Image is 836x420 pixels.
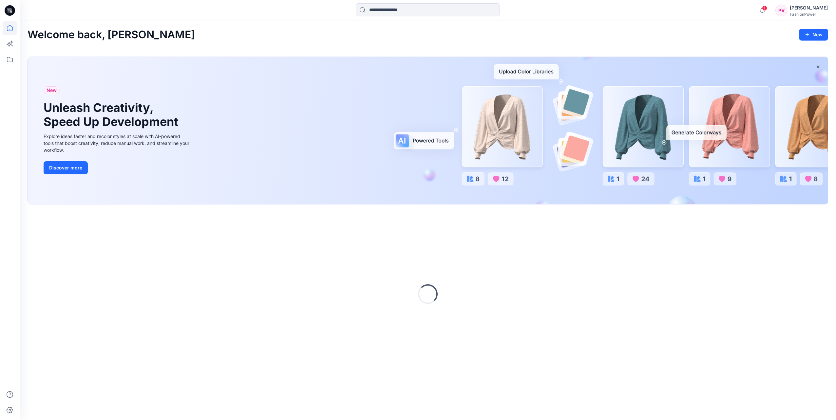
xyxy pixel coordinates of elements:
div: FashionPower [790,12,828,17]
button: Discover more [44,161,88,174]
div: [PERSON_NAME] [790,4,828,12]
h2: Welcome back, [PERSON_NAME] [28,29,195,41]
span: 1 [762,6,767,11]
span: New [47,86,57,94]
div: Explore ideas faster and recolor styles at scale with AI-powered tools that boost creativity, red... [44,133,191,153]
button: New [799,29,828,41]
div: PV [775,5,787,16]
a: Discover more [44,161,191,174]
h1: Unleash Creativity, Speed Up Development [44,101,181,129]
